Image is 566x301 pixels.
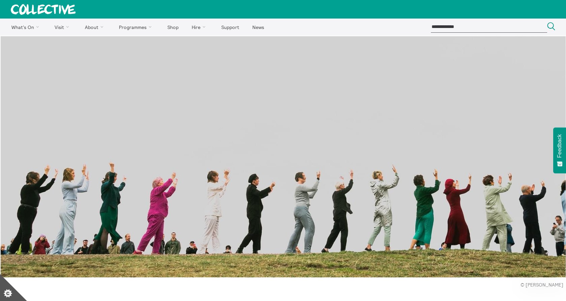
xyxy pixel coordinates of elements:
[161,19,184,35] a: Shop
[49,19,78,35] a: Visit
[186,19,214,35] a: Hire
[5,19,48,35] a: What's On
[113,19,160,35] a: Programmes
[215,19,245,35] a: Support
[557,134,563,158] span: Feedback
[79,19,112,35] a: About
[553,127,566,173] button: Feedback - Show survey
[246,19,270,35] a: News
